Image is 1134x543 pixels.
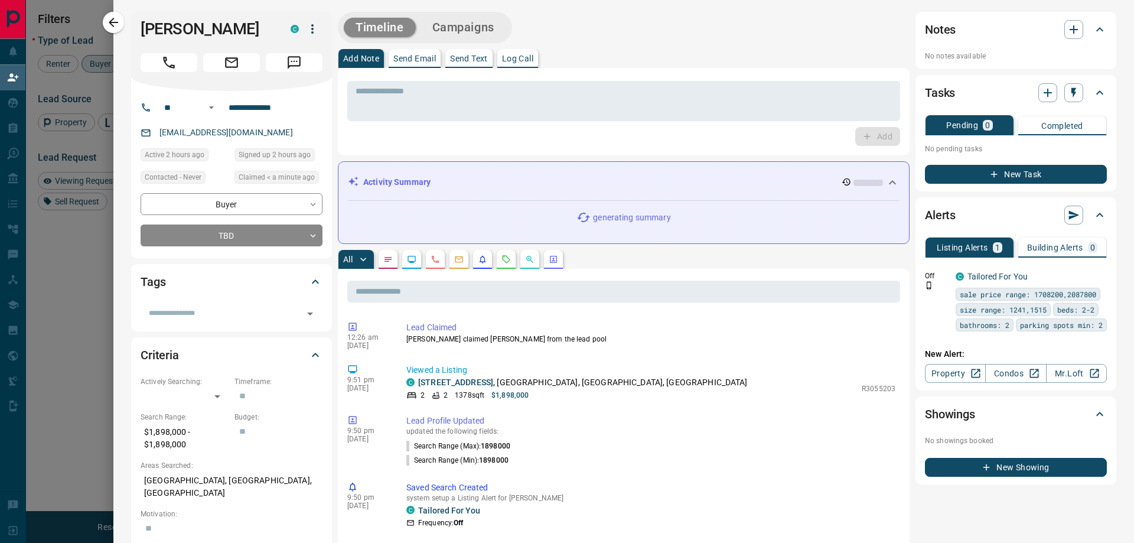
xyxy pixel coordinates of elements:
[444,390,448,401] p: 2
[1046,364,1107,383] a: Mr.Loft
[266,53,322,72] span: Message
[406,334,895,344] p: [PERSON_NAME] claimed [PERSON_NAME] from the lead pool
[302,305,318,322] button: Open
[995,243,1000,252] p: 1
[925,271,949,281] p: Off
[406,455,509,466] p: Search Range (Min) :
[937,243,988,252] p: Listing Alerts
[347,427,389,435] p: 9:50 pm
[960,304,1047,316] span: size range: 1241,1515
[418,518,463,528] p: Frequency:
[967,272,1028,281] a: Tailored For You
[421,18,506,37] button: Campaigns
[343,255,353,264] p: All
[960,319,1009,331] span: bathrooms: 2
[418,378,493,387] a: [STREET_ADDRESS]
[239,149,311,161] span: Signed up 2 hours ago
[925,165,1107,184] button: New Task
[141,412,229,422] p: Search Range:
[406,415,895,427] p: Lead Profile Updated
[234,148,322,165] div: Tue Oct 14 2025
[406,506,415,514] div: condos.ca
[985,121,990,129] p: 0
[347,342,389,350] p: [DATE]
[406,378,415,386] div: condos.ca
[159,128,293,137] a: [EMAIL_ADDRESS][DOMAIN_NAME]
[343,54,379,63] p: Add Note
[418,506,480,515] a: Tailored For You
[145,149,204,161] span: Active 2 hours ago
[925,435,1107,446] p: No showings booked
[234,376,322,387] p: Timeframe:
[347,384,389,392] p: [DATE]
[1041,122,1083,130] p: Completed
[141,193,322,215] div: Buyer
[406,441,510,451] p: Search Range (Max) :
[141,460,322,471] p: Areas Searched:
[549,255,558,264] svg: Agent Actions
[347,502,389,510] p: [DATE]
[1090,243,1095,252] p: 0
[1027,243,1083,252] p: Building Alerts
[344,18,416,37] button: Timeline
[985,364,1046,383] a: Condos
[454,255,464,264] svg: Emails
[141,225,322,246] div: TBD
[407,255,416,264] svg: Lead Browsing Activity
[141,471,322,503] p: [GEOGRAPHIC_DATA], [GEOGRAPHIC_DATA], [GEOGRAPHIC_DATA]
[481,442,510,450] span: 1898000
[862,383,895,394] p: R3055203
[141,509,322,519] p: Motivation:
[141,53,197,72] span: Call
[925,20,956,39] h2: Notes
[406,427,895,435] p: updated the following fields:
[946,121,978,129] p: Pending
[141,19,273,38] h1: [PERSON_NAME]
[291,25,299,33] div: condos.ca
[1020,319,1103,331] span: parking spots min: 2
[234,171,322,187] div: Wed Oct 15 2025
[956,272,964,281] div: condos.ca
[925,15,1107,44] div: Notes
[406,364,895,376] p: Viewed a Listing
[501,255,511,264] svg: Requests
[925,51,1107,61] p: No notes available
[418,376,748,389] p: , [GEOGRAPHIC_DATA], [GEOGRAPHIC_DATA], [GEOGRAPHIC_DATA]
[347,333,389,342] p: 12:26 am
[141,268,322,296] div: Tags
[925,201,1107,229] div: Alerts
[502,54,533,63] p: Log Call
[925,348,1107,360] p: New Alert:
[925,400,1107,428] div: Showings
[925,405,975,424] h2: Showings
[925,364,986,383] a: Property
[347,435,389,443] p: [DATE]
[347,493,389,502] p: 9:50 pm
[960,288,1096,300] span: sale price range: 1708200,2087800
[421,390,425,401] p: 2
[347,376,389,384] p: 9:51 pm
[925,83,955,102] h2: Tasks
[454,519,463,527] strong: Off
[925,206,956,225] h2: Alerts
[1057,304,1094,316] span: beds: 2-2
[239,171,315,183] span: Claimed < a minute ago
[431,255,440,264] svg: Calls
[406,321,895,334] p: Lead Claimed
[363,176,431,188] p: Activity Summary
[450,54,488,63] p: Send Text
[525,255,535,264] svg: Opportunities
[479,456,509,464] span: 1898000
[141,422,229,454] p: $1,898,000 - $1,898,000
[348,171,900,193] div: Activity Summary
[491,390,529,401] p: $1,898,000
[234,412,322,422] p: Budget:
[478,255,487,264] svg: Listing Alerts
[383,255,393,264] svg: Notes
[141,272,165,291] h2: Tags
[393,54,436,63] p: Send Email
[925,79,1107,107] div: Tasks
[406,494,895,502] p: system setup a Listing Alert for [PERSON_NAME]
[141,148,229,165] div: Tue Oct 14 2025
[925,281,933,290] svg: Push Notification Only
